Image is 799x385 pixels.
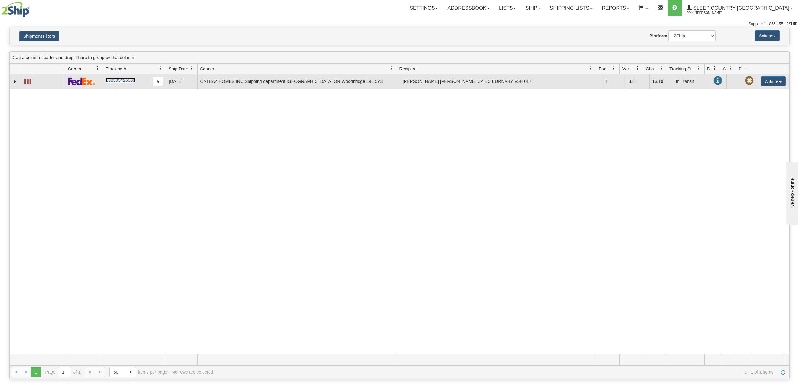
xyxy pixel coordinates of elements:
[622,66,635,72] span: Weight
[682,0,797,16] a: Sleep Country [GEOGRAPHIC_DATA] 2044 / [PERSON_NAME]
[45,367,81,377] span: Page of 1
[24,76,31,86] a: Label
[709,63,720,74] a: Delivery Status filter column settings
[602,74,626,89] td: 1
[649,33,667,39] label: Platform
[778,367,788,377] a: Refresh
[761,76,786,86] button: Actions
[707,66,712,72] span: Delivery Status
[109,367,136,377] span: Page sizes drop down
[197,74,400,89] td: CATHAY HOMES INC Shipping department [GEOGRAPHIC_DATA] ON Woodbridge L4L 5Y3
[494,0,521,16] a: Lists
[646,66,659,72] span: Charge
[713,76,722,85] span: In Transit
[2,2,29,17] img: logo2044.jpg
[585,63,596,74] a: Recipient filter column settings
[5,5,58,10] div: live help - online
[153,77,163,86] button: Copy to clipboard
[745,76,754,85] span: Pickup Not Assigned
[106,78,135,83] a: 393303425306
[755,30,780,41] button: Actions
[126,367,136,377] span: select
[155,63,166,74] a: Tracking # filter column settings
[609,63,619,74] a: Packages filter column settings
[599,66,612,72] span: Packages
[632,63,643,74] a: Weight filter column settings
[626,74,649,89] td: 3.6
[694,63,704,74] a: Tracking Status filter column settings
[386,63,397,74] a: Sender filter column settings
[399,66,418,72] span: Recipient
[545,0,597,16] a: Shipping lists
[166,74,197,89] td: [DATE]
[723,66,728,72] span: Shipment Issues
[31,367,41,377] span: Page 1
[400,74,602,89] td: [PERSON_NAME] [PERSON_NAME] CA BC BURNABY V5H 0L7
[673,74,711,89] td: In Transit
[405,0,443,16] a: Settings
[739,66,744,72] span: Pickup Status
[12,79,19,85] a: Expand
[2,21,797,27] div: Support: 1 - 855 - 55 - 2SHIP
[741,63,752,74] a: Pickup Status filter column settings
[656,63,667,74] a: Charge filter column settings
[785,160,798,224] iframe: chat widget
[187,63,197,74] a: Ship Date filter column settings
[669,66,697,72] span: Tracking Status
[106,66,126,72] span: Tracking #
[58,367,71,377] input: Page 1
[10,52,789,64] div: grid grouping header
[649,74,673,89] td: 13.19
[692,5,789,11] span: Sleep Country [GEOGRAPHIC_DATA]
[114,369,122,375] span: 50
[725,63,736,74] a: Shipment Issues filter column settings
[200,66,214,72] span: Sender
[68,77,95,85] img: 2 - FedEx Express®
[597,0,634,16] a: Reports
[172,370,213,375] div: No rows are selected
[68,66,81,72] span: Carrier
[687,10,734,16] span: 2044 / [PERSON_NAME]
[109,367,167,377] span: items per page
[169,66,188,72] span: Ship Date
[443,0,494,16] a: Addressbook
[92,63,103,74] a: Carrier filter column settings
[19,31,59,41] button: Shipment Filters
[521,0,545,16] a: Ship
[217,370,774,375] span: 1 - 1 of 1 items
